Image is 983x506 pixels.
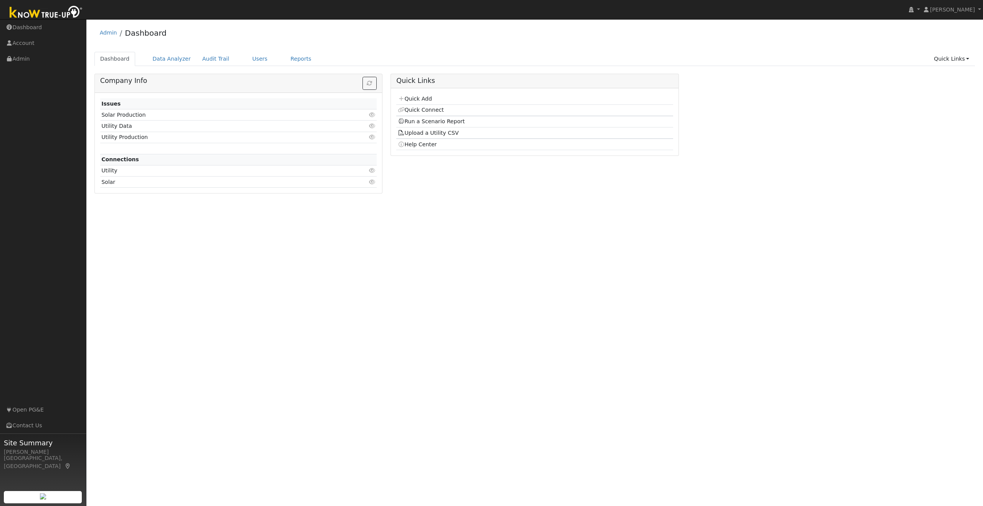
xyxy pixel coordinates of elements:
[100,132,332,143] td: Utility Production
[369,168,376,173] i: Click to view
[100,77,377,85] h5: Company Info
[4,438,82,448] span: Site Summary
[4,454,82,470] div: [GEOGRAPHIC_DATA], [GEOGRAPHIC_DATA]
[100,30,117,36] a: Admin
[285,52,317,66] a: Reports
[147,52,197,66] a: Data Analyzer
[396,77,673,85] h5: Quick Links
[398,118,465,124] a: Run a Scenario Report
[125,28,167,38] a: Dashboard
[100,165,332,176] td: Utility
[398,107,444,113] a: Quick Connect
[40,493,46,499] img: retrieve
[4,448,82,456] div: [PERSON_NAME]
[101,156,139,162] strong: Connections
[398,96,432,102] a: Quick Add
[6,4,86,21] img: Know True-Up
[928,52,975,66] a: Quick Links
[369,179,376,185] i: Click to view
[247,52,273,66] a: Users
[930,7,975,13] span: [PERSON_NAME]
[369,134,376,140] i: Click to view
[100,177,332,188] td: Solar
[100,121,332,132] td: Utility Data
[369,112,376,117] i: Click to view
[94,52,136,66] a: Dashboard
[398,141,437,147] a: Help Center
[197,52,235,66] a: Audit Trail
[398,130,459,136] a: Upload a Utility CSV
[369,123,376,129] i: Click to view
[100,109,332,121] td: Solar Production
[101,101,121,107] strong: Issues
[65,463,71,469] a: Map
